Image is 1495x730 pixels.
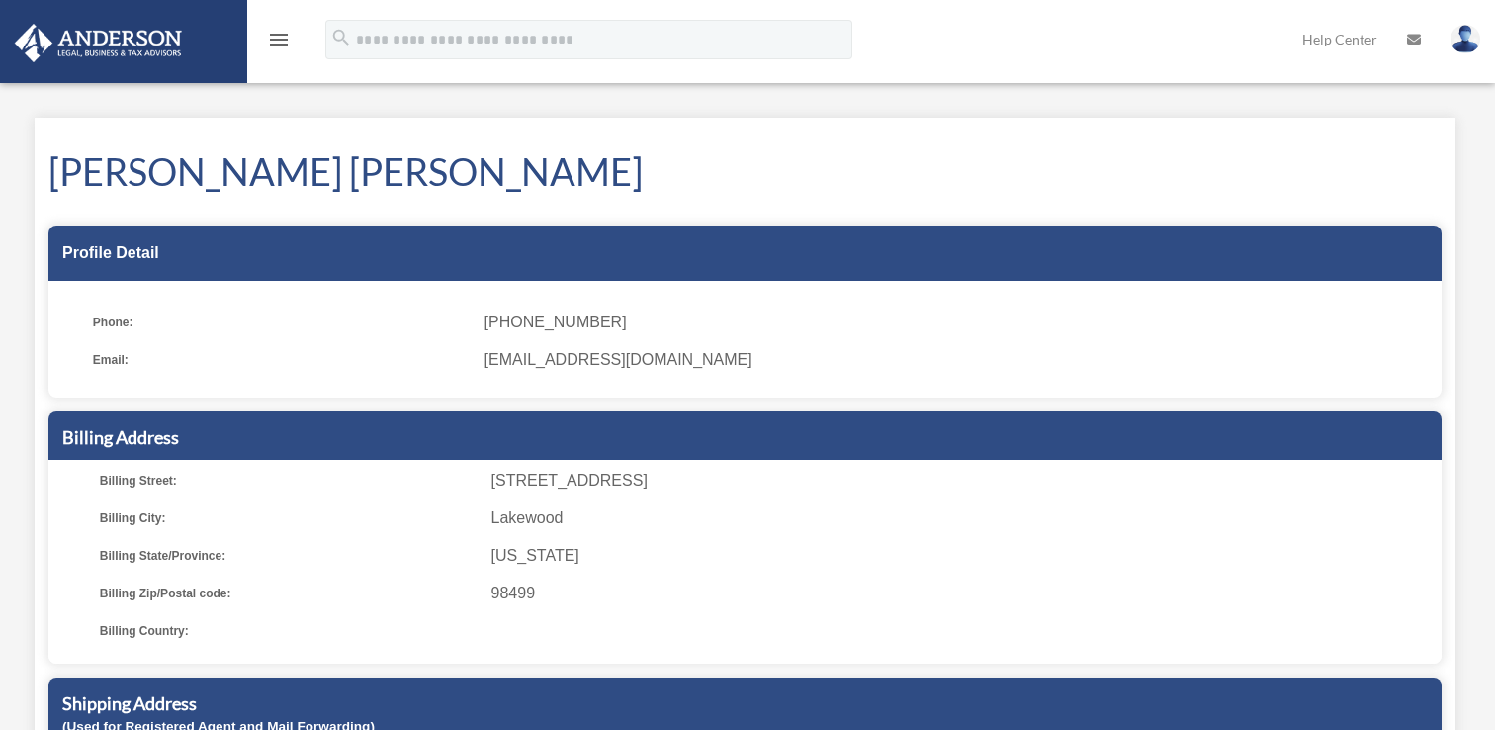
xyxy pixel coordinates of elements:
[484,346,1428,374] span: [EMAIL_ADDRESS][DOMAIN_NAME]
[100,504,478,532] span: Billing City:
[1451,25,1480,53] img: User Pic
[100,542,478,570] span: Billing State/Province:
[491,504,1435,532] span: Lakewood
[93,346,471,374] span: Email:
[93,309,471,336] span: Phone:
[491,542,1435,570] span: [US_STATE]
[9,24,188,62] img: Anderson Advisors Platinum Portal
[491,467,1435,495] span: [STREET_ADDRESS]
[330,27,352,48] i: search
[100,580,478,607] span: Billing Zip/Postal code:
[48,145,1442,198] h1: [PERSON_NAME] [PERSON_NAME]
[267,35,291,51] a: menu
[100,467,478,495] span: Billing Street:
[267,28,291,51] i: menu
[62,425,1428,450] h5: Billing Address
[100,617,478,645] span: Billing Country:
[491,580,1435,607] span: 98499
[48,226,1442,281] div: Profile Detail
[484,309,1428,336] span: [PHONE_NUMBER]
[62,691,1428,716] h5: Shipping Address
